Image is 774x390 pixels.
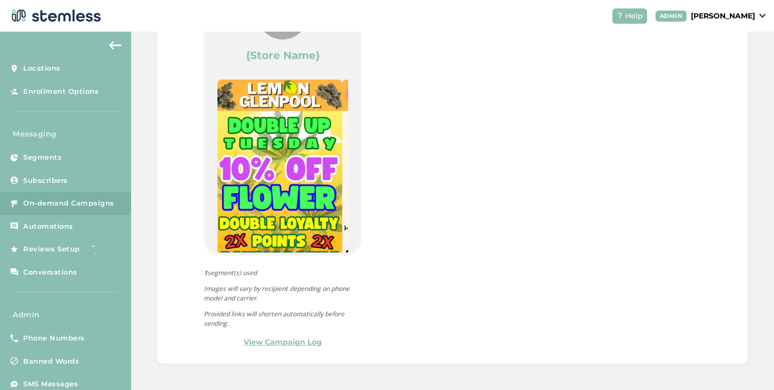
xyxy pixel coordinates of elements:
span: Locations [23,63,61,74]
span: Subscribers [23,175,68,186]
span: Reviews Setup [23,244,80,255]
span: Conversations [23,267,77,278]
a: View Campaign Log [244,337,322,348]
img: icon_down-arrow-small-66adaf34.svg [759,14,766,18]
span: Help [625,11,643,22]
span: segment(s) used [204,268,362,278]
p: Provided links will shorten automatically before sending. [204,309,362,328]
img: icon-arrow-back-accent-c549486e.svg [109,41,122,50]
span: SMS Messages [23,379,78,389]
div: ADMIN [656,11,687,22]
img: logo-dark-0685b13c.svg [8,5,101,26]
p: Images will vary by recipient depending on phone model and carrier. [204,284,362,303]
label: {Store Name} [246,48,320,63]
img: glitter-stars-b7820f95.gif [88,239,109,260]
img: lHgnkEBPbEdW3WaHnJhEQCibSVV39HH2PCmza8vu.jpg [217,80,342,301]
iframe: Chat Widget [721,339,774,390]
strong: 1 [204,268,207,277]
span: Phone Numbers [23,333,85,344]
span: On-demand Campaigns [23,198,114,209]
span: Segments [23,152,62,163]
span: Banned Words [23,356,79,367]
img: jbEe8jZUwfQj8v9mFJWSqoxK5whxyZsVdTRhL7m2.jpg [342,80,467,301]
img: icon-help-white-03924b79.svg [617,13,623,19]
p: [PERSON_NAME] [691,11,755,22]
span: Automations [23,221,73,232]
span: Enrollment Options [23,86,98,97]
